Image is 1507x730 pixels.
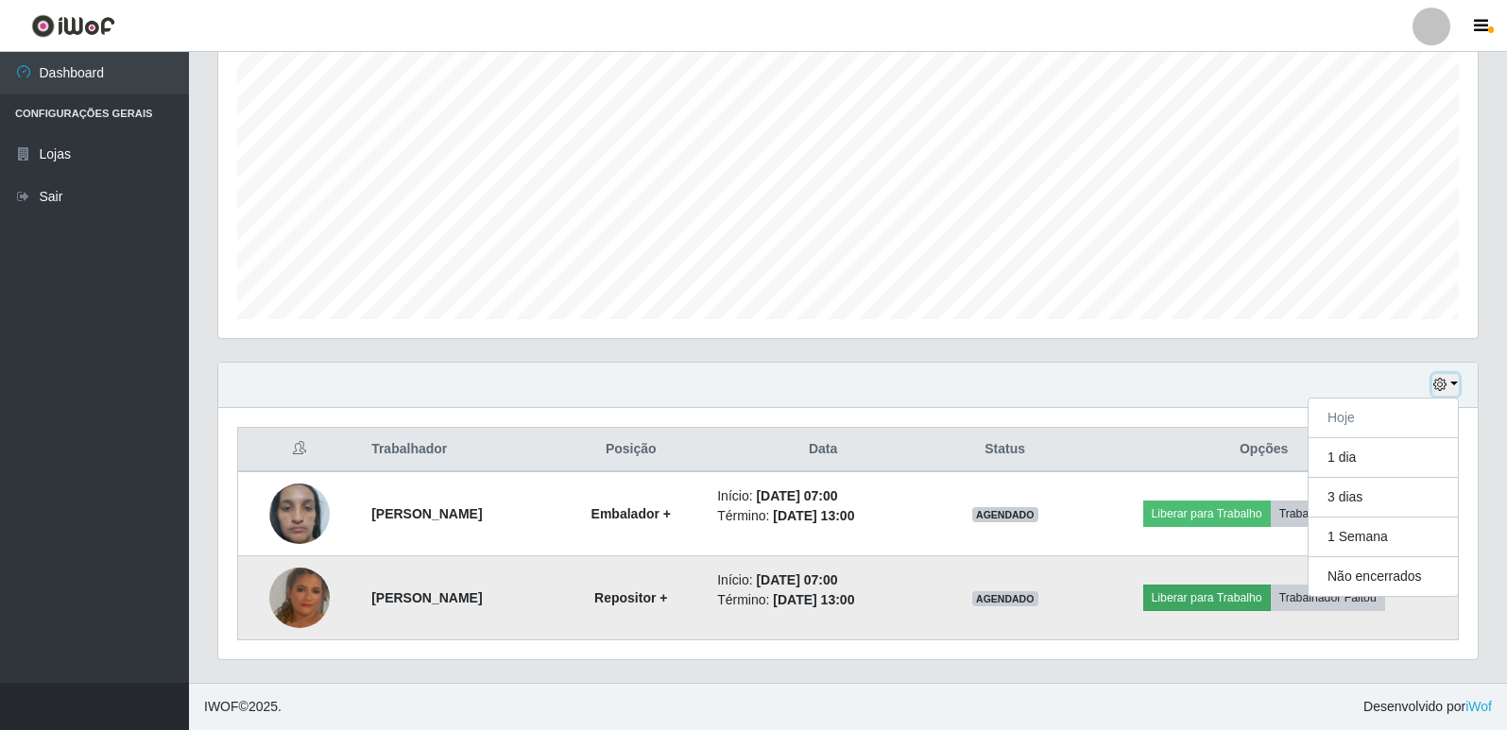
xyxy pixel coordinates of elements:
[1465,699,1492,714] a: iWof
[1143,501,1271,527] button: Liberar para Trabalho
[360,428,556,472] th: Trabalhador
[1309,478,1458,518] button: 3 dias
[371,506,482,521] strong: [PERSON_NAME]
[1309,438,1458,478] button: 1 dia
[1271,501,1385,527] button: Trabalhador Faltou
[1363,697,1492,717] span: Desenvolvido por
[556,428,706,472] th: Posição
[706,428,940,472] th: Data
[773,592,854,607] time: [DATE] 13:00
[972,591,1038,606] span: AGENDADO
[756,572,837,587] time: [DATE] 07:00
[717,590,929,610] li: Término:
[269,533,330,664] img: 1756415165430.jpeg
[371,590,482,605] strong: [PERSON_NAME]
[31,14,115,38] img: CoreUI Logo
[594,590,667,605] strong: Repositor +
[1070,428,1458,472] th: Opções
[1309,399,1458,438] button: Hoje
[940,428,1070,472] th: Status
[1143,585,1271,611] button: Liberar para Trabalho
[756,488,837,503] time: [DATE] 07:00
[269,460,330,568] img: 1756337555604.jpeg
[204,697,282,717] span: © 2025 .
[1271,585,1385,611] button: Trabalhador Faltou
[717,570,929,590] li: Início:
[591,506,671,521] strong: Embalador +
[717,506,929,526] li: Término:
[204,699,239,714] span: IWOF
[773,508,854,523] time: [DATE] 13:00
[972,507,1038,522] span: AGENDADO
[1309,518,1458,557] button: 1 Semana
[1309,557,1458,596] button: Não encerrados
[717,486,929,506] li: Início:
